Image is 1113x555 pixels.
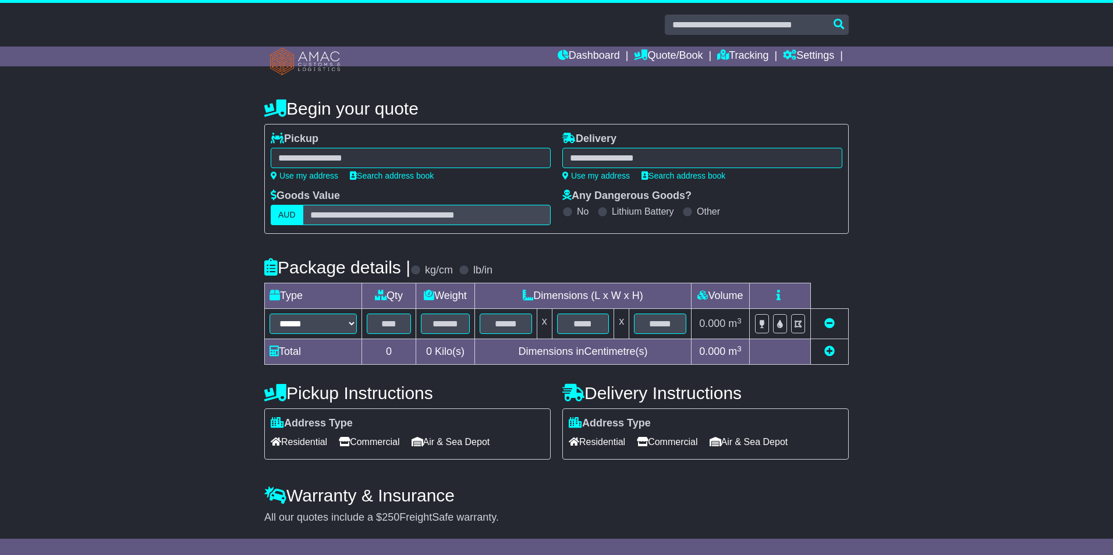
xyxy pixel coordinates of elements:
[271,433,327,451] span: Residential
[264,383,551,403] h4: Pickup Instructions
[271,171,338,180] a: Use my address
[641,171,725,180] a: Search address book
[691,283,749,309] td: Volume
[697,206,720,217] label: Other
[717,47,768,66] a: Tracking
[537,309,552,339] td: x
[473,264,492,277] label: lb/in
[426,346,432,357] span: 0
[824,318,835,329] a: Remove this item
[562,383,849,403] h4: Delivery Instructions
[728,346,742,357] span: m
[264,258,410,277] h4: Package details |
[362,283,416,309] td: Qty
[562,133,616,145] label: Delivery
[783,47,834,66] a: Settings
[699,346,725,357] span: 0.000
[824,346,835,357] a: Add new item
[569,433,625,451] span: Residential
[416,339,475,365] td: Kilo(s)
[569,417,651,430] label: Address Type
[737,316,742,325] sup: 3
[271,417,353,430] label: Address Type
[271,205,303,225] label: AUD
[339,433,399,451] span: Commercial
[562,171,630,180] a: Use my address
[425,264,453,277] label: kg/cm
[264,486,849,505] h4: Warranty & Insurance
[265,283,362,309] td: Type
[577,206,589,217] label: No
[362,339,416,365] td: 0
[264,99,849,118] h4: Begin your quote
[737,344,742,353] sup: 3
[350,171,434,180] a: Search address book
[637,433,697,451] span: Commercial
[265,339,362,365] td: Total
[474,339,691,365] td: Dimensions in Centimetre(s)
[558,47,620,66] a: Dashboard
[699,318,725,329] span: 0.000
[612,206,674,217] label: Lithium Battery
[728,318,742,329] span: m
[614,309,629,339] td: x
[271,190,340,202] label: Goods Value
[416,283,475,309] td: Weight
[634,47,703,66] a: Quote/Book
[412,433,490,451] span: Air & Sea Depot
[271,133,318,145] label: Pickup
[264,511,849,524] div: All our quotes include a $ FreightSafe warranty.
[382,511,399,523] span: 250
[474,283,691,309] td: Dimensions (L x W x H)
[710,433,788,451] span: Air & Sea Depot
[562,190,692,202] label: Any Dangerous Goods?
